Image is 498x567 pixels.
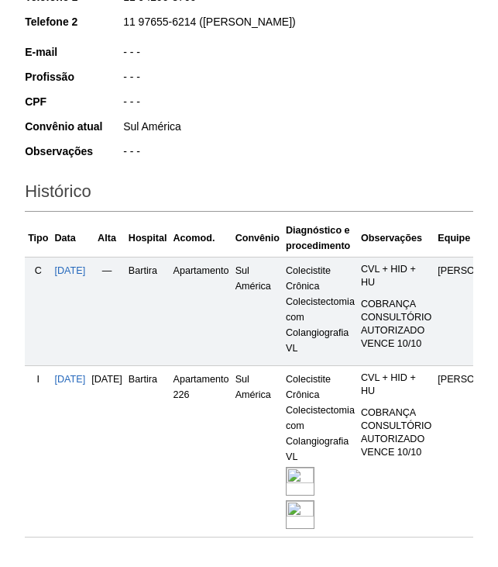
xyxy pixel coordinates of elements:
th: Acomod. [170,220,232,258]
p: CVL + HID + HU [361,372,431,398]
td: — [88,257,125,365]
div: - - - [122,94,473,113]
th: Alta [88,220,125,258]
td: Bartira [125,257,170,365]
td: Colecistite Crônica Colecistectomia com Colangiografia VL [283,365,358,537]
div: Convênio atual [25,119,122,134]
div: Telefone 2 [25,14,122,29]
th: Hospital [125,220,170,258]
div: 11 97655-6214 ([PERSON_NAME]) [122,14,473,33]
th: Convênio [232,220,283,258]
th: Observações [358,220,434,258]
td: Apartamento 226 [170,365,232,537]
div: C [28,263,48,278]
td: Apartamento [170,257,232,365]
div: CPF [25,94,122,109]
div: - - - [122,69,473,88]
a: [DATE] [55,265,86,276]
p: CVL + HID + HU [361,263,431,289]
div: Observações [25,143,122,159]
div: Profissão [25,69,122,85]
h2: Histórico [25,176,473,212]
th: Data [52,220,89,258]
th: Diagnóstico e procedimento [283,220,358,258]
td: Bartira [125,365,170,537]
p: COBRANÇA CONSULTÓRIO AUTORIZADO VENCE 10/10 [361,406,431,459]
div: E-mail [25,44,122,60]
td: Sul América [232,257,283,365]
span: [DATE] [91,374,122,385]
p: COBRANÇA CONSULTÓRIO AUTORIZADO VENCE 10/10 [361,298,431,351]
div: I [28,372,48,387]
div: - - - [122,143,473,163]
div: - - - [122,44,473,64]
a: [DATE] [55,374,86,385]
th: Tipo [25,220,51,258]
td: Colecistite Crônica Colecistectomia com Colangiografia VL [283,257,358,365]
td: Sul América [232,365,283,537]
div: Sul América [122,119,473,138]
